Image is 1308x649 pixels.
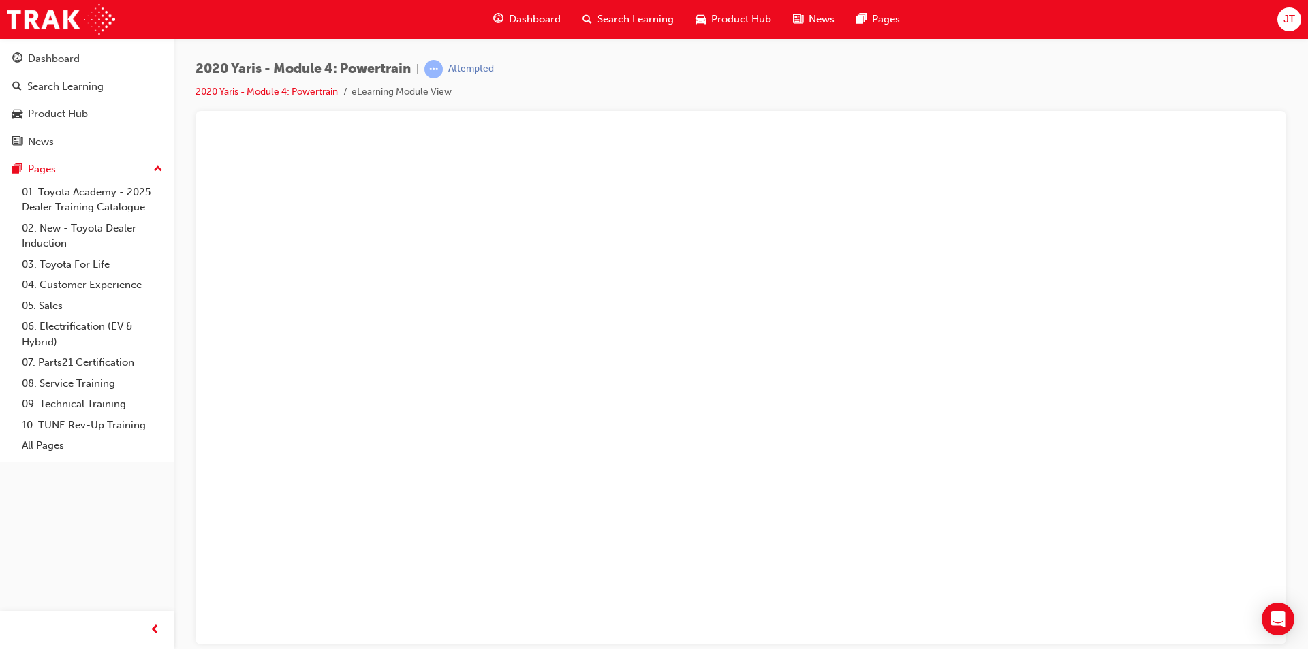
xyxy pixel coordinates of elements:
span: search-icon [582,11,592,28]
a: pages-iconPages [845,5,911,33]
span: Search Learning [597,12,674,27]
span: 2020 Yaris - Module 4: Powertrain [196,61,411,77]
a: All Pages [16,435,168,456]
a: 05. Sales [16,296,168,317]
a: 10. TUNE Rev-Up Training [16,415,168,436]
a: 04. Customer Experience [16,274,168,296]
a: News [5,129,168,155]
a: 01. Toyota Academy - 2025 Dealer Training Catalogue [16,182,168,218]
div: Search Learning [27,79,104,95]
div: Attempted [448,63,494,76]
span: learningRecordVerb_ATTEMPT-icon [424,60,443,78]
a: Dashboard [5,46,168,72]
div: Product Hub [28,106,88,122]
span: Dashboard [509,12,561,27]
a: car-iconProduct Hub [685,5,782,33]
span: car-icon [696,11,706,28]
a: news-iconNews [782,5,845,33]
li: eLearning Module View [352,84,452,100]
button: JT [1277,7,1301,31]
span: car-icon [12,108,22,121]
span: pages-icon [856,11,867,28]
a: 03. Toyota For Life [16,254,168,275]
a: 07. Parts21 Certification [16,352,168,373]
span: guage-icon [493,11,503,28]
span: guage-icon [12,53,22,65]
span: Pages [872,12,900,27]
span: pages-icon [12,163,22,176]
span: News [809,12,835,27]
a: 02. New - Toyota Dealer Induction [16,218,168,254]
a: Product Hub [5,101,168,127]
img: Trak [7,4,115,35]
span: search-icon [12,81,22,93]
span: prev-icon [150,622,160,639]
span: news-icon [12,136,22,148]
div: Pages [28,161,56,177]
a: search-iconSearch Learning [572,5,685,33]
a: Search Learning [5,74,168,99]
a: 09. Technical Training [16,394,168,415]
div: Open Intercom Messenger [1262,603,1294,635]
span: up-icon [153,161,163,178]
span: news-icon [793,11,803,28]
span: Product Hub [711,12,771,27]
button: Pages [5,157,168,182]
a: 2020 Yaris - Module 4: Powertrain [196,86,338,97]
a: guage-iconDashboard [482,5,572,33]
span: JT [1283,12,1295,27]
div: Dashboard [28,51,80,67]
span: | [416,61,419,77]
div: News [28,134,54,150]
button: DashboardSearch LearningProduct HubNews [5,44,168,157]
a: 08. Service Training [16,373,168,394]
a: 06. Electrification (EV & Hybrid) [16,316,168,352]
